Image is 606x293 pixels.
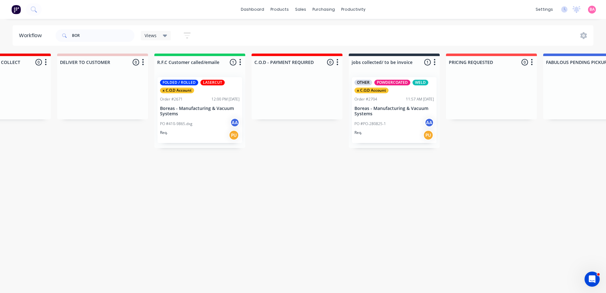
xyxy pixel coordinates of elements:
div: AA [230,118,240,127]
p: PO #410-9865.dxg [160,121,192,127]
div: OTHER [354,80,372,85]
p: Req. [354,130,362,135]
div: PU [423,130,433,140]
span: Views [145,32,157,39]
img: Factory [11,5,21,14]
input: Search for orders... [72,29,134,42]
div: OTHERPOWDERCOATEDWELDx C.O.D AccountOrder #270411:57 AM [DATE]Boreas - Manufacturing & Vacuum Sys... [352,77,437,143]
div: LASERCUT [200,80,225,85]
div: WELD [413,80,428,85]
a: dashboard [238,5,267,14]
div: purchasing [309,5,338,14]
p: Boreas - Manufacturing & Vacuum Systems [160,106,240,117]
p: Req. [160,130,168,135]
div: sales [292,5,309,14]
div: PU [229,130,239,140]
div: 11:57 AM [DATE] [406,96,434,102]
span: BA [590,7,595,12]
div: productivity [338,5,369,14]
iframe: Intercom live chat [585,272,600,287]
div: AA [425,118,434,127]
div: 12:00 PM [DATE] [211,96,240,102]
div: FOLDED / ROLLEDLASERCUTx C.O.D AccountOrder #267112:00 PM [DATE]Boreas - Manufacturing & Vacuum S... [157,77,242,143]
div: Workflow [19,32,45,39]
div: x C.O.D Account [160,88,194,93]
div: Order #2671 [160,96,183,102]
div: products [267,5,292,14]
div: x C.O.D Account [354,88,389,93]
div: settings [532,5,556,14]
div: FOLDED / ROLLED [160,80,198,85]
p: PO #PO-280825-1 [354,121,386,127]
div: Order #2704 [354,96,377,102]
p: Boreas - Manufacturing & Vacuum Systems [354,106,434,117]
div: POWDERCOATED [374,80,410,85]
